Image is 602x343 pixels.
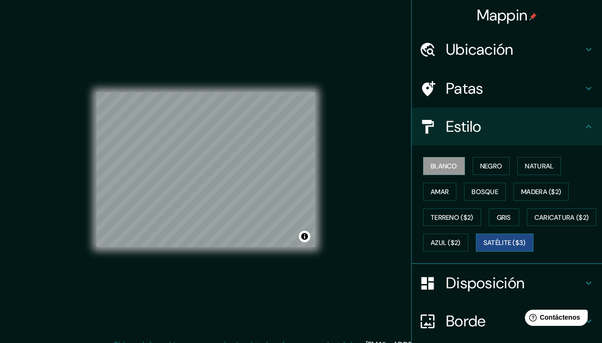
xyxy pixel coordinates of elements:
[446,273,524,293] font: Disposición
[472,187,498,196] font: Bosque
[476,234,533,252] button: Satélite ($3)
[412,108,602,146] div: Estilo
[480,162,503,170] font: Negro
[299,231,310,242] button: Activar o desactivar atribución
[446,78,484,98] font: Patas
[525,162,553,170] font: Natural
[517,157,561,175] button: Natural
[423,208,481,226] button: Terreno ($2)
[473,157,510,175] button: Negro
[489,208,519,226] button: Gris
[412,302,602,340] div: Borde
[431,213,474,222] font: Terreno ($2)
[527,208,597,226] button: Caricatura ($2)
[497,213,511,222] font: Gris
[412,30,602,69] div: Ubicación
[412,264,602,302] div: Disposición
[446,311,486,331] font: Borde
[412,69,602,108] div: Patas
[464,183,506,201] button: Bosque
[431,162,457,170] font: Blanco
[431,187,449,196] font: Amar
[446,117,482,137] font: Estilo
[517,306,592,333] iframe: Lanzador de widgets de ayuda
[484,239,526,247] font: Satélite ($3)
[431,239,461,247] font: Azul ($2)
[529,13,537,20] img: pin-icon.png
[423,234,468,252] button: Azul ($2)
[521,187,561,196] font: Madera ($2)
[423,183,456,201] button: Amar
[423,157,465,175] button: Blanco
[513,183,569,201] button: Madera ($2)
[97,92,315,247] canvas: Mapa
[477,5,528,25] font: Mappin
[446,39,513,59] font: Ubicación
[534,213,589,222] font: Caricatura ($2)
